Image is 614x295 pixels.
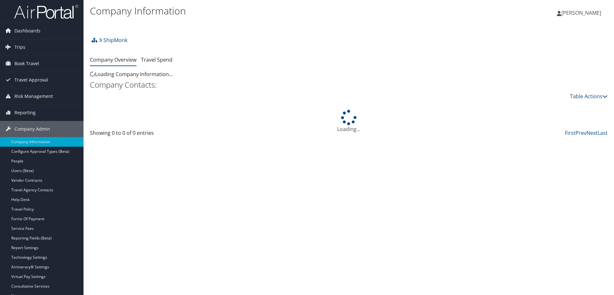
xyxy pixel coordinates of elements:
span: Risk Management [14,88,53,104]
a: First [565,129,575,136]
h2: Company Contacts: [90,79,608,90]
a: ShipMonk [99,34,127,47]
span: Trips [14,39,25,55]
a: [PERSON_NAME] [557,3,608,22]
a: Company Overview [90,56,136,63]
a: Table Actions [570,93,608,100]
a: Prev [575,129,586,136]
span: Loading Company Information... [90,71,173,78]
span: Book Travel [14,56,39,72]
a: Last [598,129,608,136]
span: Company Admin [14,121,50,137]
span: Reporting [14,105,36,121]
div: Loading... [90,110,608,133]
span: Travel Approval [14,72,48,88]
span: [PERSON_NAME] [561,9,601,16]
span: Dashboards [14,23,40,39]
img: airportal-logo.png [14,4,78,19]
a: Travel Spend [141,56,172,63]
div: Showing 0 to 0 of 0 entries [90,129,212,140]
a: Next [586,129,598,136]
h1: Company Information [90,4,435,18]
